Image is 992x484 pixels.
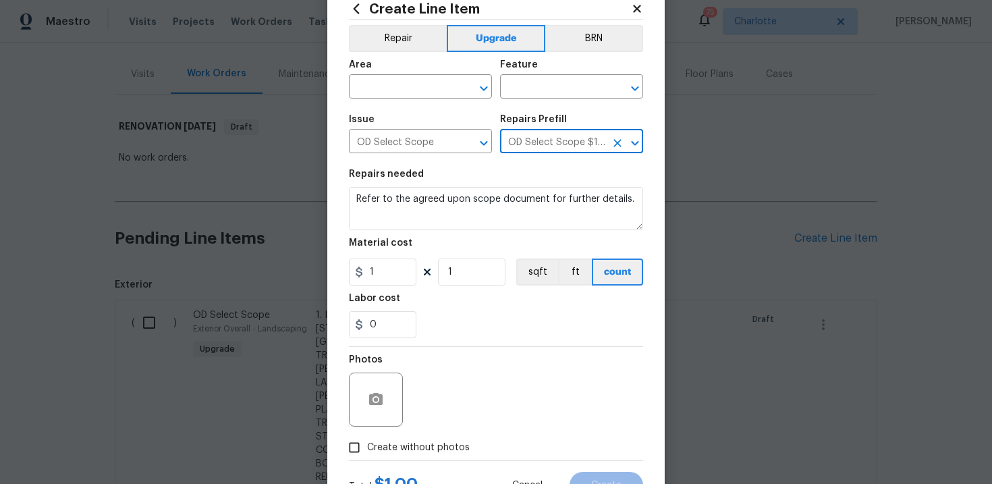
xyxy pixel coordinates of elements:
[626,134,644,153] button: Open
[349,1,631,16] h2: Create Line Item
[349,355,383,365] h5: Photos
[545,25,643,52] button: BRN
[349,60,372,70] h5: Area
[516,259,558,286] button: sqft
[474,134,493,153] button: Open
[447,25,546,52] button: Upgrade
[349,169,424,179] h5: Repairs needed
[558,259,592,286] button: ft
[608,134,627,153] button: Clear
[367,441,470,455] span: Create without photos
[626,79,644,98] button: Open
[349,25,447,52] button: Repair
[474,79,493,98] button: Open
[349,294,400,303] h5: Labor cost
[349,187,643,230] textarea: Refer to the agreed upon scope document for further details.
[349,238,412,248] h5: Material cost
[592,259,643,286] button: count
[500,60,538,70] h5: Feature
[500,115,567,124] h5: Repairs Prefill
[349,115,375,124] h5: Issue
